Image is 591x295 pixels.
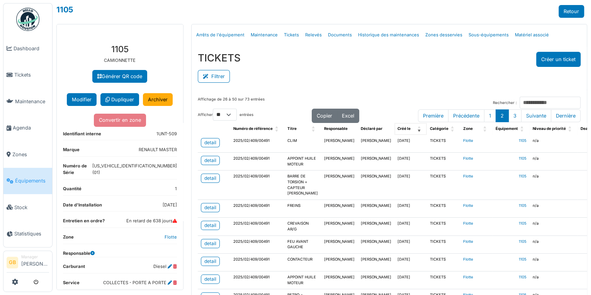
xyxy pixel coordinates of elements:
div: detail [204,240,216,247]
span: Numéro de référence [233,126,273,131]
span: Zones [12,151,49,158]
a: Flotte [463,156,473,160]
span: Titre: Activate to sort [312,123,316,135]
a: detail [201,239,220,248]
td: n/a [530,135,577,153]
td: [DATE] [394,271,427,289]
a: Maintenance [3,88,52,115]
button: 3 [508,109,521,122]
span: Zone [463,126,473,131]
div: detail [204,157,216,164]
a: Flotte [463,257,473,261]
td: n/a [530,171,577,200]
td: [DATE] [394,135,427,153]
a: Équipements [3,168,52,194]
td: 2025/02/409/00491 [230,235,284,253]
td: TICKETS [427,271,460,289]
td: TICKETS [427,235,460,253]
td: TICKETS [427,200,460,218]
td: [DATE] [394,253,427,271]
td: 2025/02/409/00491 [230,135,284,153]
td: [PERSON_NAME] [358,218,394,235]
td: CLIM [284,135,321,153]
div: detail [204,204,216,211]
dd: Diesel [153,263,177,270]
td: [PERSON_NAME] [358,135,394,153]
td: n/a [530,253,577,271]
dt: Quantité [63,186,82,195]
p: CAMIONNETTE [63,57,177,64]
span: Zone: Activate to sort [483,123,488,135]
td: [PERSON_NAME] [321,253,358,271]
span: Statistiques [14,230,49,237]
td: TICKETS [427,135,460,153]
dt: Service [63,280,80,289]
a: Dashboard [3,35,52,62]
select: Afficherentrées [213,109,237,121]
td: [DATE] [394,200,427,218]
td: [PERSON_NAME] [321,271,358,289]
dd: [US_VEHICLE_IDENTIFICATION_NUMBER](01) [92,163,177,176]
a: detail [201,138,220,147]
td: 2025/02/409/00491 [230,153,284,171]
button: Excel [337,109,359,123]
td: [DATE] [394,171,427,200]
label: Afficher entrées [198,109,253,121]
a: Retour [559,5,584,18]
a: Stock [3,194,52,221]
a: Maintenance [248,26,281,44]
td: 2025/02/409/00491 [230,171,284,200]
dt: Zone [63,234,74,244]
a: detail [201,203,220,212]
td: [PERSON_NAME] [358,253,394,271]
span: Maintenance [15,98,49,105]
dd: RENAULT MASTER [139,147,177,153]
nav: pagination [418,109,581,122]
div: Manager [21,254,49,260]
div: detail [204,258,216,265]
span: Dashboard [14,45,49,52]
span: Équipements [15,177,49,184]
button: Last [551,109,581,122]
td: CONTACTEUR [284,253,321,271]
button: 1 [484,109,496,122]
a: detail [201,156,220,165]
td: BARRE DE TORSION + CAPTEUR [PERSON_NAME] [284,171,321,200]
dd: COLLECTES - PORTE A PORTE [103,280,177,286]
td: [PERSON_NAME] [358,171,394,200]
a: Statistiques [3,221,52,247]
td: APPOINT HUILE MOTEUR [284,271,321,289]
td: TICKETS [427,218,460,235]
td: [PERSON_NAME] [358,200,394,218]
dt: Marque [63,147,80,156]
button: Copier [312,109,337,123]
a: 1105 [519,156,526,160]
a: detail [201,221,220,230]
a: Documents [325,26,355,44]
span: Titre [287,126,297,131]
button: Previous [448,109,484,122]
a: Générer QR code [92,70,147,83]
div: detail [204,276,216,283]
a: 1105 [519,203,526,208]
td: 2025/02/409/00491 [230,271,284,289]
a: detail [201,257,220,266]
td: 2025/02/409/00491 [230,200,284,218]
a: GB Manager[PERSON_NAME] [7,254,49,273]
td: n/a [530,218,577,235]
dd: En retard de 638 jours [126,218,177,224]
td: n/a [530,271,577,289]
button: Filtrer [198,70,230,83]
button: Next [521,109,551,122]
a: Flotte [463,275,473,279]
span: Catégorie: Activate to sort [451,123,455,135]
button: Modifier [67,93,97,106]
span: Agenda [13,124,49,131]
div: detail [204,222,216,229]
img: Badge_color-CXgf-gQk.svg [16,8,39,31]
a: Flotte [165,234,177,240]
td: TICKETS [427,171,460,200]
div: Affichage de 26 à 50 sur 73 entrées [198,97,265,109]
td: [PERSON_NAME] [358,271,394,289]
td: TICKETS [427,153,460,171]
